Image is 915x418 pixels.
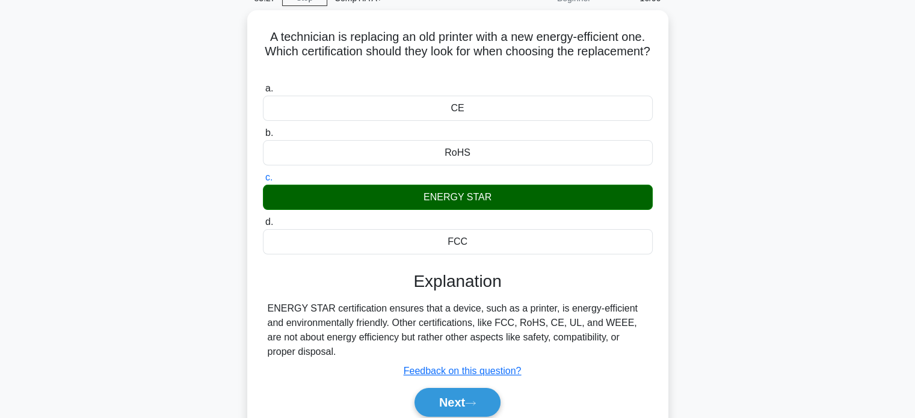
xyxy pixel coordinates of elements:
div: ENERGY STAR [263,185,653,210]
span: b. [265,128,273,138]
div: RoHS [263,140,653,165]
span: c. [265,172,273,182]
span: a. [265,83,273,93]
h3: Explanation [270,271,645,292]
button: Next [414,388,501,417]
span: d. [265,217,273,227]
div: ENERGY STAR certification ensures that a device, such as a printer, is energy-efficient and envir... [268,301,648,359]
div: CE [263,96,653,121]
h5: A technician is replacing an old printer with a new energy-efficient one. Which certification sho... [262,29,654,74]
div: FCC [263,229,653,254]
a: Feedback on this question? [404,366,522,376]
